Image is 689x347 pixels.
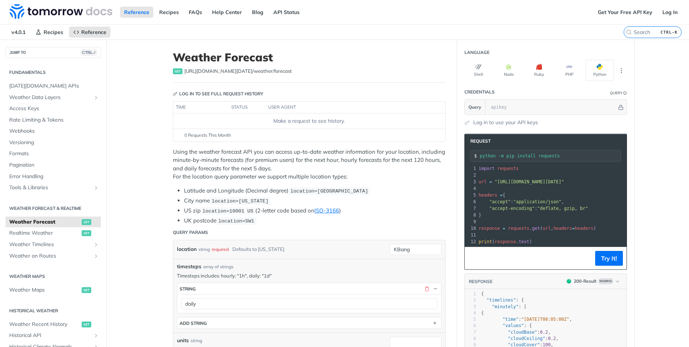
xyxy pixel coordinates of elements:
[465,172,477,178] div: 2
[502,317,518,322] span: "time"
[465,218,477,225] div: 9
[553,226,572,231] span: headers
[6,69,101,76] h2: Fundamentals
[69,27,110,38] a: Reference
[6,228,101,239] a: Realtime Weatherget
[525,60,553,81] button: Ruby
[9,286,80,294] span: Weather Maps
[184,217,446,225] li: UK postcode
[9,139,99,146] span: Versioning
[487,297,516,303] span: "timelines"
[495,60,523,81] button: Node
[9,94,91,101] span: Weather Data Layers
[489,179,492,184] span: =
[9,150,99,157] span: Formats
[424,285,430,292] button: Delete
[9,116,99,124] span: Rate Limiting & Tokens
[314,207,339,214] a: ISO-3166
[180,320,207,326] div: ADD string
[480,153,621,159] input: Request instructions
[508,336,545,341] span: "cloudCeiling"
[9,184,91,191] span: Tools & Libraries
[594,7,656,18] a: Get Your Free API Key
[495,239,516,244] span: response
[465,185,477,192] div: 4
[10,4,112,19] img: Tomorrow.io Weather API Docs
[465,165,477,172] div: 1
[6,251,101,262] a: Weather on RoutesShow subpages for Weather on Routes
[93,185,99,191] button: Show subpages for Tools & Libraries
[468,253,479,264] button: Copy to clipboard
[82,230,91,236] span: get
[9,127,99,135] span: Webhooks
[9,161,99,169] span: Pagination
[465,316,476,323] div: 5
[481,291,484,296] span: {
[173,102,229,113] th: time
[623,91,627,95] i: Information
[465,323,476,329] div: 6
[465,329,476,336] div: 7
[173,148,446,181] p: Using the weather forecast API you can access up-to-date weather information for your location, i...
[595,251,623,266] button: Try It!
[479,226,596,231] span: . ( , )
[468,104,481,110] span: Query
[9,229,80,237] span: Realtime Weather
[212,198,269,204] span: location=[US_STATE]
[563,278,623,285] button: 200200-ResultExample
[659,28,679,36] kbd: CTRL-K
[81,50,97,55] span: CTRL-/
[479,166,495,171] span: import
[574,278,597,285] div: 200 - Result
[508,226,529,231] span: requests
[495,179,564,184] span: "[URL][DOMAIN_NAME][DATE]"
[177,272,441,279] p: Timesteps includes: hourly: "1h", daily: "1d"
[513,199,561,204] span: "application/json"
[6,239,101,250] a: Weather TimelinesShow subpages for Weather Timelines
[479,193,498,198] span: headers
[212,244,229,255] div: required
[481,323,532,328] span: : {
[465,100,485,115] button: Query
[481,336,559,341] span: : ,
[93,253,99,259] button: Show subpages for Weather on Routes
[6,307,101,314] h2: Historical Weather
[473,119,538,126] a: Log in to use your API keys
[6,81,101,92] a: [DATE][DOMAIN_NAME] APIs
[82,219,91,225] span: get
[508,330,537,335] span: "cloudBase"
[184,197,446,205] li: City name
[266,102,430,113] th: user agent
[184,132,231,139] span: 0 Requests This Month
[248,7,267,18] a: Blog
[9,332,91,339] span: Historical API
[173,92,177,96] svg: Key
[465,336,476,342] div: 8
[173,229,208,236] div: Query Params
[465,297,476,303] div: 2
[537,206,588,211] span: "deflate, gzip, br"
[497,166,519,171] span: requests
[489,206,535,211] span: "accept-encoding"
[9,241,91,248] span: Weather Timelines
[489,199,511,204] span: "accept"
[6,171,101,182] a: Error Handling
[464,89,495,95] div: Credentials
[184,68,292,75] span: https://api.tomorrow.io/v4/weather/forecast
[618,67,625,74] svg: More ellipsis
[6,182,101,193] a: Tools & LibrariesShow subpages for Tools & Libraries
[93,242,99,248] button: Show subpages for Weather Timelines
[177,263,201,271] span: timesteps
[502,323,524,328] span: "values"
[9,218,80,226] span: Weather Forecast
[6,330,101,341] a: Historical APIShow subpages for Historical API
[658,7,682,18] a: Log In
[177,317,441,329] button: ADD string
[177,283,441,294] button: string
[540,330,548,335] span: 0.2
[487,100,617,115] input: apikey
[218,218,254,224] span: location=SW1
[617,103,625,111] button: Hide
[521,317,569,322] span: "[DATE]T08:05:00Z"
[9,82,99,90] span: [DATE][DOMAIN_NAME] APIs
